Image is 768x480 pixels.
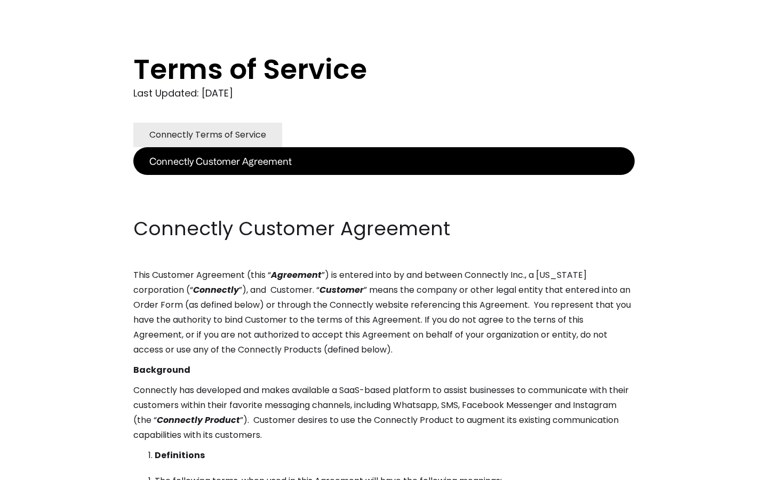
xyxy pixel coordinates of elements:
[193,284,239,296] em: Connectly
[149,154,292,169] div: Connectly Customer Agreement
[21,461,64,476] ul: Language list
[133,383,635,443] p: Connectly has developed and makes available a SaaS-based platform to assist businesses to communi...
[133,85,635,101] div: Last Updated: [DATE]
[319,284,364,296] em: Customer
[133,215,635,242] h2: Connectly Customer Agreement
[133,53,592,85] h1: Terms of Service
[271,269,322,281] em: Agreement
[155,449,205,461] strong: Definitions
[11,460,64,476] aside: Language selected: English
[133,364,190,376] strong: Background
[133,268,635,357] p: This Customer Agreement (this “ ”) is entered into by and between Connectly Inc., a [US_STATE] co...
[149,127,266,142] div: Connectly Terms of Service
[157,414,240,426] em: Connectly Product
[133,195,635,210] p: ‍
[133,175,635,190] p: ‍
